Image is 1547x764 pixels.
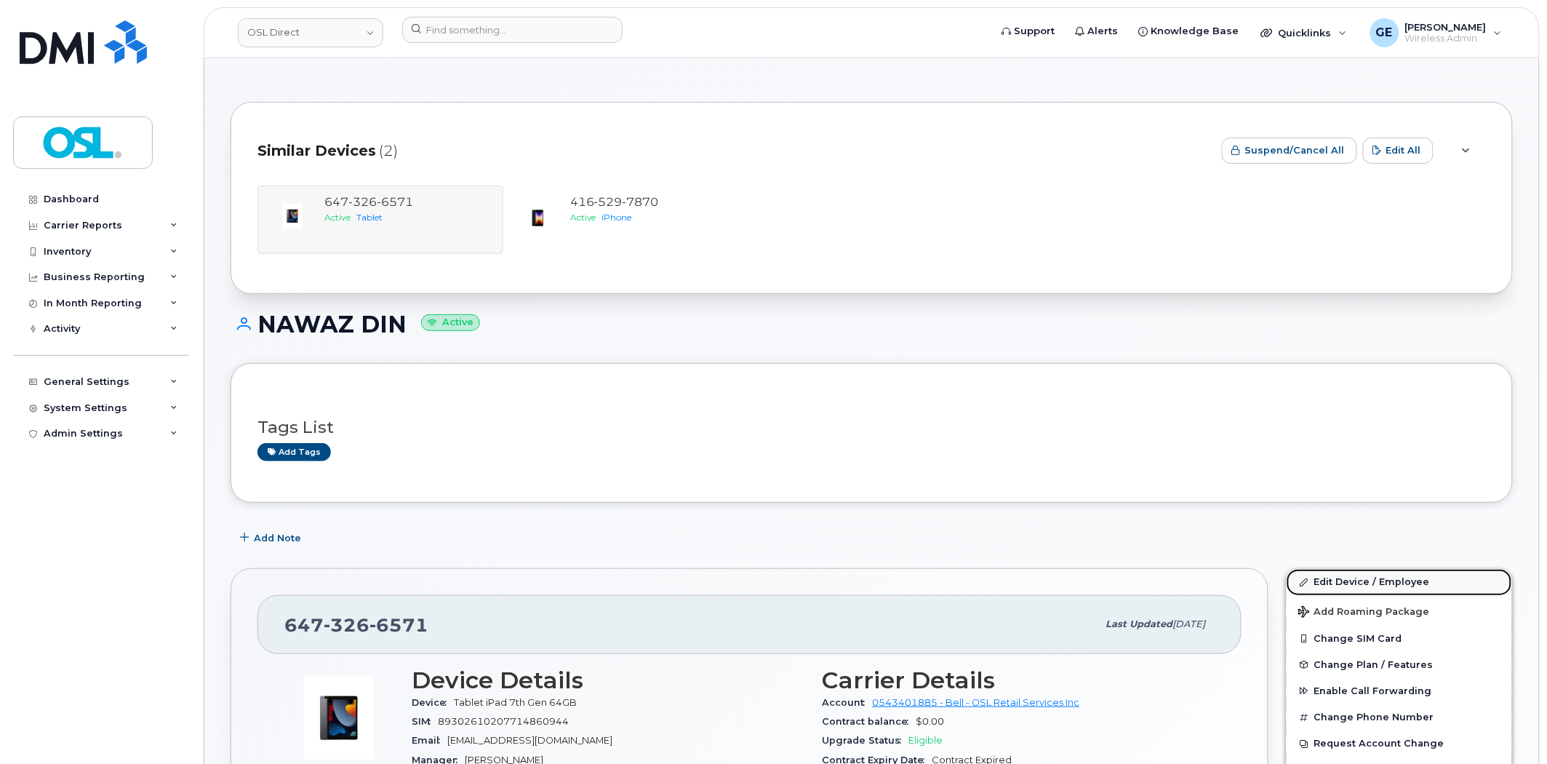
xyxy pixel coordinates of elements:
button: Request Account Change [1287,731,1512,757]
img: image20231002-3703462-pkdcrn.jpeg [295,675,383,762]
span: 6571 [369,614,428,636]
span: 416 [570,195,659,209]
h3: Carrier Details [823,667,1216,693]
span: Contract balance [823,716,916,727]
button: Enable Call Forwarding [1287,678,1512,704]
button: Change Phone Number [1287,704,1512,731]
button: Change Plan / Features [1287,652,1512,678]
h1: NAWAZ DIN [231,311,1513,337]
span: Device [412,697,454,708]
button: Edit All [1363,138,1434,164]
span: Suspend/Cancel All [1245,143,1345,157]
span: Add Note [254,531,301,545]
a: 0543401885 - Bell - OSL Retail Services Inc [873,697,1080,708]
span: Eligible [909,735,943,746]
span: $0.00 [916,716,945,727]
span: [DATE] [1173,618,1206,629]
a: Edit Device / Employee [1287,569,1512,595]
a: 4165297870ActiveiPhone [512,194,740,245]
span: iPhone [602,212,632,223]
span: Email [412,735,447,746]
span: Upgrade Status [823,735,909,746]
span: Active [570,212,596,223]
span: 7870 [623,195,659,209]
span: Change Plan / Features [1314,659,1434,670]
span: 326 [324,614,369,636]
span: 529 [594,195,623,209]
span: 89302610207714860944 [438,716,569,727]
span: Tablet iPad 7th Gen 64GB [454,697,577,708]
span: (2) [379,140,398,162]
span: Account [823,697,873,708]
span: Edit All [1386,143,1421,157]
img: image20231002-3703462-1angbar.jpeg [524,202,553,231]
h3: Device Details [412,667,805,693]
span: Last updated [1106,618,1173,629]
a: Add tags [257,443,331,461]
span: Add Roaming Package [1298,606,1430,620]
button: Change SIM Card [1287,626,1512,652]
span: 647 [284,614,428,636]
span: SIM [412,716,438,727]
span: [EMAIL_ADDRESS][DOMAIN_NAME] [447,735,612,746]
small: Active [421,314,480,331]
h3: Tags List [257,418,1486,437]
button: Add Roaming Package [1287,596,1512,626]
button: Suspend/Cancel All [1222,138,1357,164]
span: Similar Devices [257,140,376,162]
button: Add Note [231,525,313,551]
span: Enable Call Forwarding [1314,685,1432,696]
